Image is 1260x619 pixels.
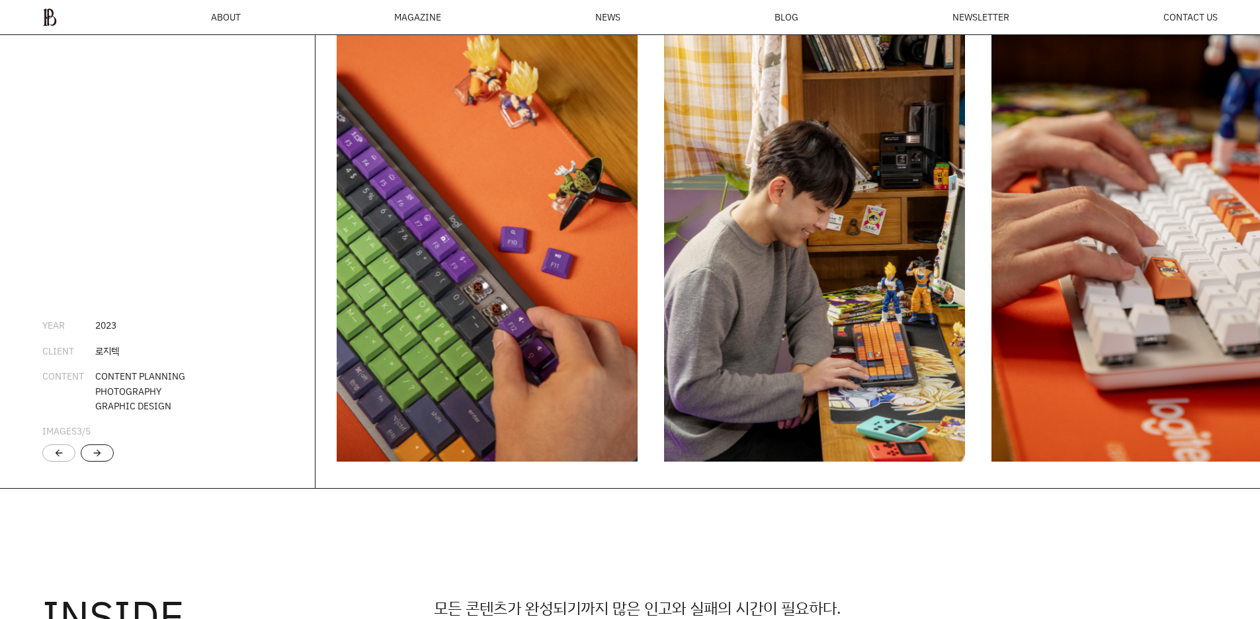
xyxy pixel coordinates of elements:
div: Next slide [81,444,114,462]
div: MAGAZINE [394,13,441,22]
div: arrow_forward [92,448,103,458]
a: NEWSLETTER [952,13,1009,22]
a: 4 / 6 [664,11,965,462]
img: ba379d5522eb3.png [42,8,57,26]
a: CONTACT US [1163,13,1218,22]
a: BLOG [775,13,798,22]
a: NEWS [595,13,620,22]
img: c831bd4fbcd97.jpg [664,11,965,462]
div: CONTENT PLANNING PHOTOGRAPHY GRAPHIC DESIGN [95,369,185,413]
div: 2023 [95,318,116,333]
span: 3 [77,425,82,437]
div: IMAGES [42,424,91,438]
div: Previous slide [42,444,75,462]
div: CLIENT [42,344,95,358]
div: YEAR [42,318,95,333]
span: 5 [85,425,91,437]
div: 로지텍 [95,344,119,358]
img: e9db37d00aa11.jpg [337,11,638,462]
div: CONTENT [42,369,95,413]
a: ABOUT [211,13,241,22]
div: arrow_back [54,448,64,458]
span: / [77,425,91,437]
a: 3 / 6 [337,11,638,462]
